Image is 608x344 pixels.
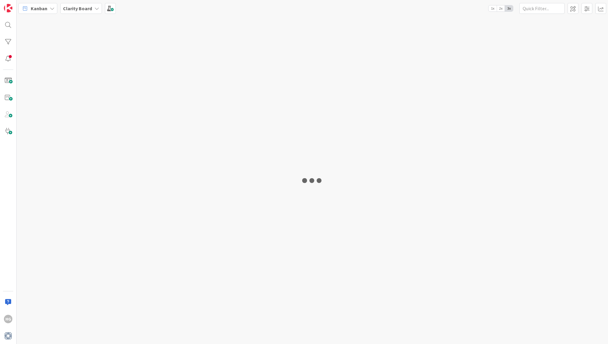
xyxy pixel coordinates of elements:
input: Quick Filter... [519,3,565,14]
div: HG [4,315,12,323]
span: 1x [489,5,497,11]
span: 2x [497,5,505,11]
b: Clarity Board [63,5,92,11]
img: avatar [4,332,12,340]
span: Kanban [31,5,47,12]
img: Visit kanbanzone.com [4,4,12,12]
span: 3x [505,5,513,11]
